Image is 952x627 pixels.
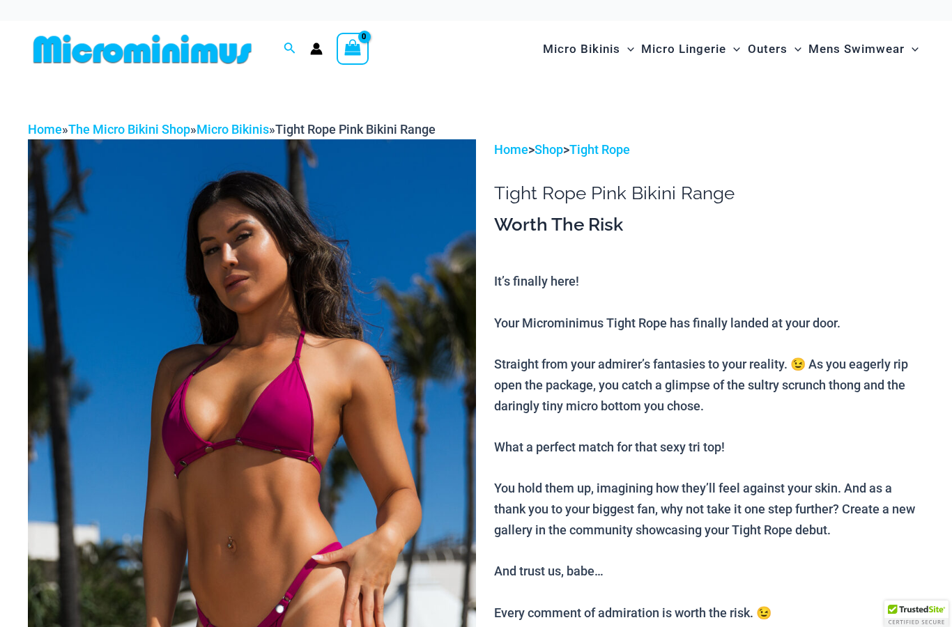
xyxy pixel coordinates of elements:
[494,271,924,623] p: It’s finally here! Your Microminimus Tight Rope has finally landed at your door. Straight from yo...
[494,139,924,160] p: > >
[284,40,296,58] a: Search icon link
[569,142,630,157] a: Tight Rope
[197,122,269,137] a: Micro Bikinis
[805,28,922,70] a: Mens SwimwearMenu ToggleMenu Toggle
[275,122,436,137] span: Tight Rope Pink Bikini Range
[641,31,726,67] span: Micro Lingerie
[310,42,323,55] a: Account icon link
[884,601,949,627] div: TrustedSite Certified
[494,142,528,157] a: Home
[539,28,638,70] a: Micro BikinisMenu ToggleMenu Toggle
[543,31,620,67] span: Micro Bikinis
[28,122,62,137] a: Home
[726,31,740,67] span: Menu Toggle
[748,31,788,67] span: Outers
[638,28,744,70] a: Micro LingerieMenu ToggleMenu Toggle
[28,122,436,137] span: » » »
[788,31,801,67] span: Menu Toggle
[494,183,924,204] h1: Tight Rope Pink Bikini Range
[535,142,563,157] a: Shop
[537,26,924,72] nav: Site Navigation
[808,31,905,67] span: Mens Swimwear
[744,28,805,70] a: OutersMenu ToggleMenu Toggle
[28,33,257,65] img: MM SHOP LOGO FLAT
[337,33,369,65] a: View Shopping Cart, empty
[494,213,924,237] h3: Worth The Risk
[620,31,634,67] span: Menu Toggle
[905,31,919,67] span: Menu Toggle
[68,122,190,137] a: The Micro Bikini Shop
